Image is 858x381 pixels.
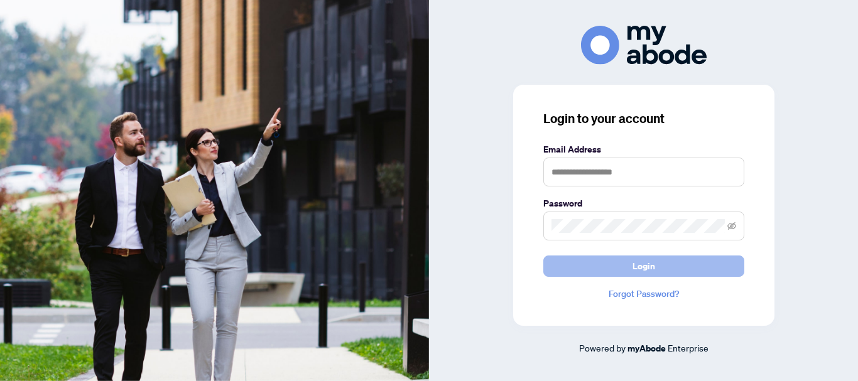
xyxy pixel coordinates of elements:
span: Login [633,256,655,276]
span: Powered by [579,342,626,353]
a: myAbode [627,341,666,355]
label: Email Address [543,142,744,156]
img: ma-logo [581,26,707,64]
h3: Login to your account [543,110,744,127]
span: Enterprise [668,342,709,353]
label: Password [543,196,744,210]
a: Forgot Password? [543,287,744,301]
span: eye-invisible [727,222,736,230]
button: Login [543,255,744,277]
